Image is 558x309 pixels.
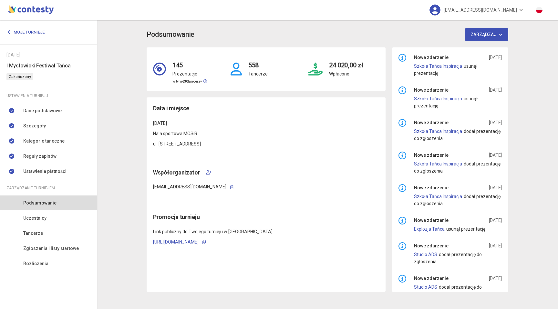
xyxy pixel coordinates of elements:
a: Szkoła Tańca Inspiracja [414,161,462,166]
span: dodał prezentację do zgłoszenia [414,252,482,264]
app-title: Podsumowanie [147,28,508,41]
img: info [398,119,406,127]
h4: 145 [172,54,207,70]
span: Nowe zdarzenie [414,242,449,249]
span: Nowe zdarzenie [414,152,449,159]
span: Nowe zdarzenie [414,184,449,191]
a: Explozja Tańca [414,226,445,232]
span: [DATE] [489,275,502,282]
span: [DATE] [489,86,502,94]
span: Nowe zdarzenie [414,54,449,61]
span: Nowe zdarzenie [414,86,449,94]
span: Nowe zdarzenie [414,275,449,282]
span: Reguły zapisów [23,153,57,160]
h4: 558 [248,54,268,70]
a: Szkoła Tańca Inspiracja [414,64,462,69]
p: Link publiczny do Twojego turnieju w [GEOGRAPHIC_DATA] [153,228,379,235]
span: Data i miejsce [153,104,189,113]
span: [DATE] [489,119,502,126]
a: Studio ADS [414,252,437,257]
span: Nowe zdarzenie [414,119,449,126]
span: [EMAIL_ADDRESS][DOMAIN_NAME] [153,184,226,189]
a: Szkoła Tańca Inspiracja [414,194,462,199]
div: [DATE] [6,51,90,58]
a: Moje turnieje [6,26,49,38]
span: Kategorie taneczne [23,137,65,145]
span: Dane podstawowe [23,107,62,114]
span: [DATE] [489,184,502,191]
small: w tym tancerzy [172,79,207,84]
img: info [398,275,406,283]
p: ul. [STREET_ADDRESS] [153,140,379,147]
span: [DATE] [489,54,502,61]
span: Ustawienia płatności [23,168,67,175]
img: info [398,184,406,192]
span: Zakończony [6,73,33,80]
span: Promocja turnieju [153,214,200,220]
p: Hala sportowa MOSiR [153,130,379,137]
span: [EMAIL_ADDRESS][DOMAIN_NAME] [444,3,517,17]
span: Zgłoszenia i listy startowe [23,245,79,252]
span: [DATE] [489,217,502,224]
img: info [398,242,406,250]
span: Uczestnicy [23,214,46,222]
p: Wpłacono [329,70,363,77]
img: info [398,152,406,159]
p: Tancerze [248,70,268,77]
p: Prezentacje [172,70,207,77]
span: Podsumowanie [23,199,57,206]
a: Szkoła Tańca Inspiracja [414,129,462,134]
h4: 24 020,00 zł [329,54,363,70]
img: info [398,217,406,224]
div: Ustawienia turnieju [6,92,90,99]
h3: Podsumowanie [147,29,194,40]
span: Rozliczenia [23,260,48,267]
span: [DATE] [489,152,502,159]
a: Studio ADS [414,284,437,290]
span: Nowe zdarzenie [414,217,449,224]
img: info [398,86,406,94]
img: info [398,54,406,62]
span: Szczegóły [23,122,46,129]
span: Współorganizator [153,168,200,177]
span: dodał prezentację do zgłoszenia [414,284,482,297]
button: Zarządzaj [465,28,509,41]
span: [DATE] [153,121,167,126]
strong: 630 [182,79,188,84]
a: Szkoła Tańca Inspiracja [414,96,462,101]
span: usunął prezentację [446,226,485,232]
span: Zarządzanie turniejem [6,184,55,192]
span: [DATE] [489,242,502,249]
h6: I Mysłowicki Festiwal Tańca [6,62,90,70]
span: Tancerze [23,230,43,237]
a: [URL][DOMAIN_NAME] [153,239,199,244]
